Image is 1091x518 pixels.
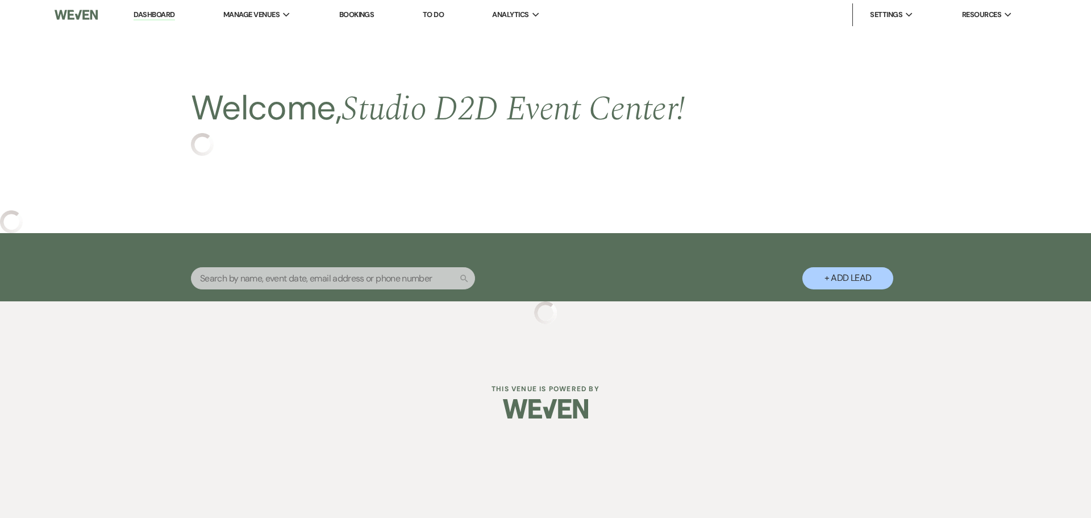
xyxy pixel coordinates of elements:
[492,9,528,20] span: Analytics
[342,83,685,135] span: Studio D2D Event Center !
[962,9,1001,20] span: Resources
[339,10,374,19] a: Bookings
[55,3,98,27] img: Weven Logo
[191,133,214,156] img: loading spinner
[191,267,475,289] input: Search by name, event date, email address or phone number
[423,10,444,19] a: To Do
[802,267,893,289] button: + Add Lead
[191,84,685,133] h2: Welcome,
[503,389,588,429] img: Weven Logo
[223,9,280,20] span: Manage Venues
[134,10,174,20] a: Dashboard
[870,9,902,20] span: Settings
[534,301,557,324] img: loading spinner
